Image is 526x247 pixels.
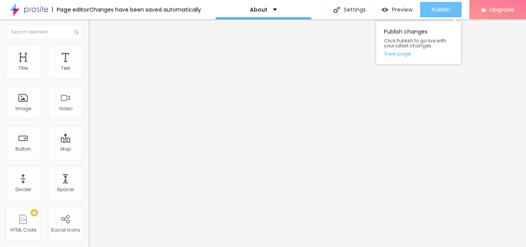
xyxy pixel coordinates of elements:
div: Divider [15,187,31,192]
div: Image [15,106,31,111]
iframe: Editor [89,19,526,247]
p: About [250,7,267,12]
div: Social Icons [51,227,80,233]
div: Text [61,66,70,71]
div: Changes have been saved automatically [89,7,201,12]
img: view-1.svg [382,7,388,13]
div: HTML Code [10,227,36,233]
span: Click Publish to go live with your latest changes. [384,38,453,48]
div: Map [60,146,71,152]
div: Spacer [57,187,74,192]
button: Publish [420,2,462,17]
img: Icone [333,7,340,13]
span: Preview [392,7,412,13]
div: Title [18,66,28,71]
a: View page [384,51,453,56]
div: Publish changes [376,21,461,64]
img: Icone [74,30,79,34]
div: Video [59,106,72,111]
div: Button [15,146,31,152]
div: Page editor [52,7,89,12]
span: Upgrade [489,6,514,13]
span: Publish [432,7,450,13]
button: Preview [374,2,420,17]
input: Search element [6,25,83,39]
